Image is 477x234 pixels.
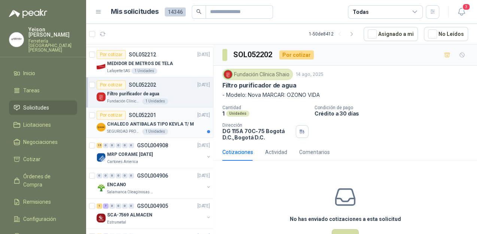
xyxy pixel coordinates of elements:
div: 0 [109,203,115,209]
div: Por cotizar [97,111,126,120]
div: 1 Unidades [142,98,168,104]
span: 3 [462,3,470,10]
div: 0 [109,173,115,178]
p: [DATE] [197,51,210,58]
h3: SOL052202 [233,49,273,61]
p: Lafayette SAS [107,68,130,74]
span: Cotizar [23,155,40,163]
div: 0 [128,203,134,209]
p: SOL052201 [129,113,156,118]
div: 0 [97,173,102,178]
a: 1 7 0 0 0 0 GSOL004905[DATE] Company LogoSCA-7569 ALMACENEstrumetal [97,201,212,225]
p: [DATE] [197,112,210,119]
img: Logo peakr [9,9,47,18]
p: Cartones America [107,159,138,165]
a: Por cotizarSOL052201[DATE] Company LogoCHALECO ANTIBALAS TIPO KEVLA T/ MSEGURIDAD PROVISER LTDA1 ... [86,108,213,138]
p: Crédito a 30 días [315,110,474,117]
p: GSOL004905 [137,203,168,209]
a: Por cotizarSOL052202[DATE] Company LogoFiltro purificador de aguaFundación Clínica Shaio1 Unidades [86,77,213,108]
span: Tareas [23,86,40,95]
img: Company Logo [97,62,106,71]
div: 0 [109,143,115,148]
p: [DATE] [197,203,210,210]
a: 0 0 0 0 0 0 GSOL004906[DATE] Company LogoENCANOSalamanca Oleaginosas SAS [97,171,212,195]
a: Cotizar [9,152,77,166]
a: Inicio [9,66,77,80]
span: Solicitudes [23,104,49,112]
img: Company Logo [97,92,106,101]
div: 1 Unidades [142,129,168,135]
a: Tareas [9,83,77,98]
div: Por cotizar [97,80,126,89]
img: Company Logo [224,70,232,78]
div: Por cotizar [279,50,314,59]
div: Cotizaciones [222,148,253,156]
h3: No has enviado cotizaciones a esta solicitud [290,215,401,223]
span: Licitaciones [23,121,51,129]
div: 1 Unidades [131,68,157,74]
p: SOL052202 [129,82,156,87]
p: - Modelo: Nova MARCAR: OZONO VIDA [222,91,468,99]
div: Por cotizar [97,50,126,59]
div: 0 [128,143,134,148]
span: 14346 [165,7,186,16]
h1: Mis solicitudes [111,6,159,17]
button: Asignado a mi [364,27,418,41]
a: Configuración [9,212,77,226]
div: 0 [116,143,121,148]
p: Ferretería [GEOGRAPHIC_DATA][PERSON_NAME] [28,39,77,52]
a: 15 0 0 0 0 0 GSOL004908[DATE] Company LogoMRP CORAME [DATE]Cartones America [97,141,212,165]
div: Actividad [265,148,287,156]
p: Filtro purificador de agua [222,81,296,89]
div: 0 [116,203,121,209]
span: Configuración [23,215,56,223]
p: [DATE] [197,142,210,149]
a: Órdenes de Compra [9,169,77,192]
p: Fundación Clínica Shaio [107,98,141,104]
p: Estrumetal [107,219,126,225]
span: search [196,9,201,14]
a: Licitaciones [9,118,77,132]
div: 0 [122,203,128,209]
div: 0 [128,173,134,178]
div: Comentarios [299,148,330,156]
div: 15 [97,143,102,148]
a: Negociaciones [9,135,77,149]
p: Cantidad [222,105,309,110]
p: SEGURIDAD PROVISER LTDA [107,129,141,135]
img: Company Logo [9,33,24,47]
span: Órdenes de Compra [23,172,70,189]
div: Todas [353,8,368,16]
p: Salamanca Oleaginosas SAS [107,189,154,195]
img: Company Logo [97,123,106,132]
p: GSOL004906 [137,173,168,178]
div: 0 [103,143,109,148]
a: Por cotizarSOL052212[DATE] Company LogoMEDIDOR DE METROS DE TELALafayette SAS1 Unidades [86,47,213,77]
span: Remisiones [23,198,51,206]
div: 0 [103,173,109,178]
div: 7 [103,203,109,209]
a: Remisiones [9,195,77,209]
div: Unidades [226,111,249,117]
a: Solicitudes [9,101,77,115]
p: DG 115A 70C-75 Bogotá D.C. , Bogotá D.C. [222,128,293,141]
div: 1 [97,203,102,209]
div: Fundación Clínica Shaio [222,69,293,80]
p: 1 [222,110,225,117]
p: Filtro purificador de agua [107,90,159,98]
p: Yeison [PERSON_NAME] [28,27,77,37]
div: 0 [122,173,128,178]
p: [DATE] [197,172,210,179]
p: SCA-7569 ALMACEN [107,212,152,219]
p: GSOL004908 [137,143,168,148]
span: Negociaciones [23,138,58,146]
div: 1 - 50 de 8412 [309,28,358,40]
div: 0 [122,143,128,148]
p: 14 ago, 2025 [296,71,323,78]
p: ENCANO [107,181,126,188]
p: Dirección [222,123,293,128]
button: No Leídos [424,27,468,41]
span: Inicio [23,69,35,77]
p: MEDIDOR DE METROS DE TELA [107,60,173,67]
p: [DATE] [197,81,210,89]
